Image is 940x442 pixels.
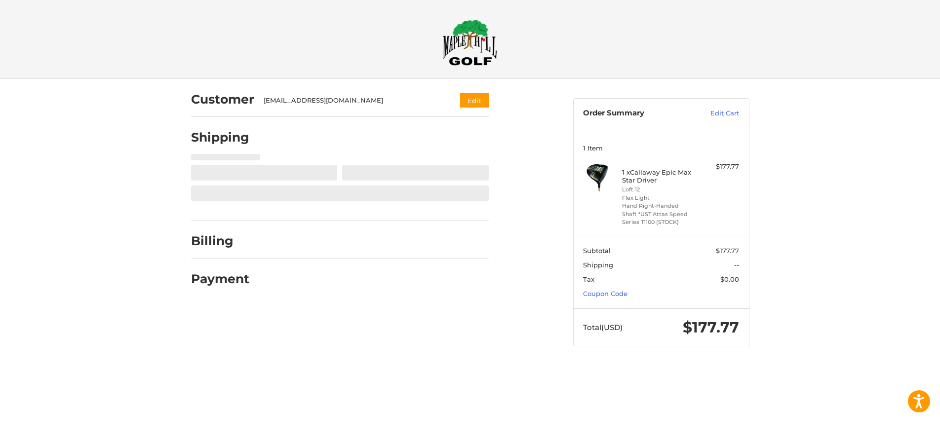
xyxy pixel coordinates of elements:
li: Shaft *UST Attas Speed Series T1100 (STOCK) [622,210,698,226]
li: Flex Light [622,194,698,202]
div: [EMAIL_ADDRESS][DOMAIN_NAME] [264,96,441,106]
div: $177.77 [700,162,739,172]
span: $177.77 [716,247,739,255]
h2: Customer [191,92,254,107]
li: Loft 12 [622,185,698,194]
span: $0.00 [720,275,739,283]
a: Coupon Code [583,290,627,297]
h2: Payment [191,271,249,287]
button: Edit [460,93,489,108]
h3: 1 Item [583,144,739,152]
h4: 1 x Callaway Epic Max Star Driver [622,168,698,184]
img: Maple Hill Golf [443,19,497,66]
span: Subtotal [583,247,611,255]
span: Shipping [583,261,613,269]
li: Hand Right-Handed [622,202,698,210]
span: -- [734,261,739,269]
h2: Shipping [191,130,249,145]
span: Tax [583,275,594,283]
span: $177.77 [683,318,739,336]
h2: Billing [191,233,249,249]
h3: Order Summary [583,109,689,118]
a: Edit Cart [689,109,739,118]
span: Total (USD) [583,323,623,332]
